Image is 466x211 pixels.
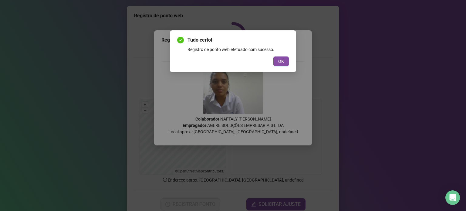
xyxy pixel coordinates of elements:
[273,56,289,66] button: OK
[445,190,460,205] div: Open Intercom Messenger
[177,37,184,43] span: check-circle
[187,46,289,53] div: Registro de ponto web efetuado com sucesso.
[278,58,284,65] span: OK
[187,36,289,44] span: Tudo certo!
